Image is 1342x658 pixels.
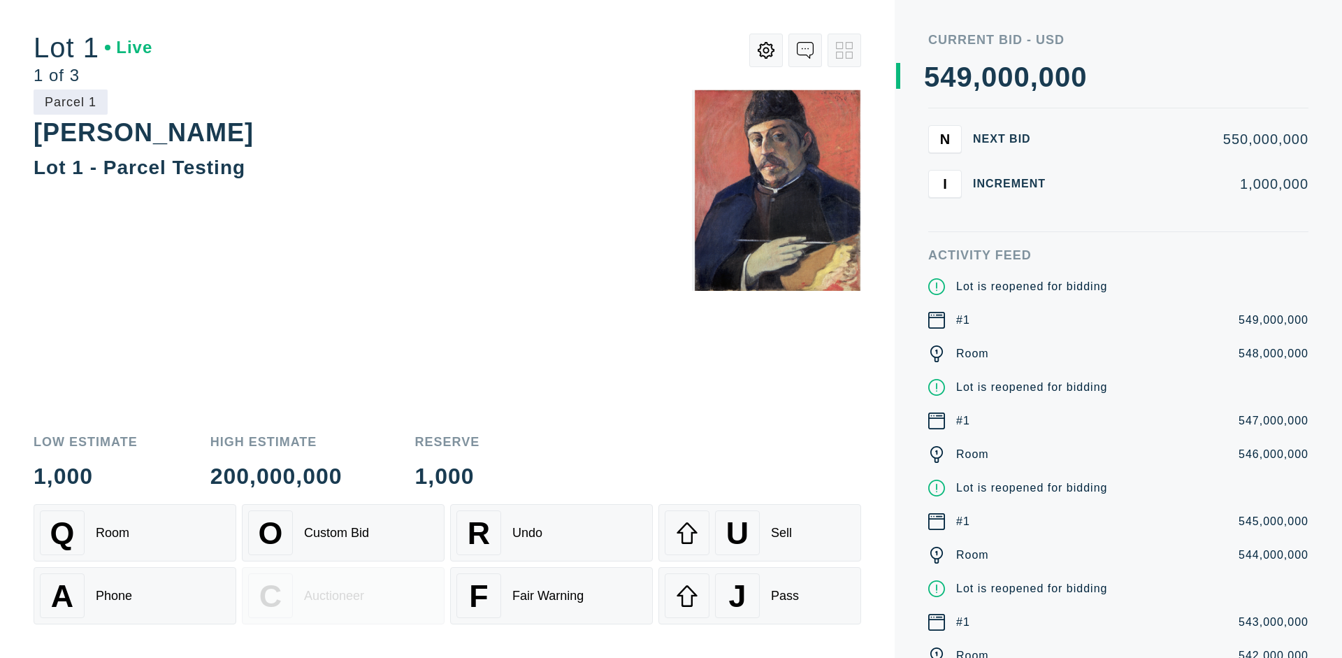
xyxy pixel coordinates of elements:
[450,567,653,624] button: FFair Warning
[34,118,254,147] div: [PERSON_NAME]
[956,480,1107,496] div: Lot is reopened for bidding
[940,131,950,147] span: N
[771,526,792,541] div: Sell
[34,465,138,487] div: 1,000
[940,63,956,91] div: 4
[50,515,75,551] span: Q
[1239,446,1308,463] div: 546,000,000
[956,413,970,429] div: #1
[956,278,1107,295] div: Lot is reopened for bidding
[1039,63,1055,91] div: 0
[956,513,970,530] div: #1
[450,504,653,562] button: RUndo
[956,580,1107,597] div: Lot is reopened for bidding
[928,249,1308,262] div: Activity Feed
[1068,132,1308,146] div: 550,000,000
[304,526,369,541] div: Custom Bid
[1239,345,1308,362] div: 548,000,000
[210,436,342,448] div: High Estimate
[956,379,1107,396] div: Lot is reopened for bidding
[928,170,962,198] button: I
[1030,63,1039,343] div: ,
[512,526,542,541] div: Undo
[105,39,152,56] div: Live
[973,178,1057,189] div: Increment
[51,578,73,614] span: A
[468,515,490,551] span: R
[1239,614,1308,631] div: 543,000,000
[956,446,989,463] div: Room
[34,90,108,115] div: Parcel 1
[34,436,138,448] div: Low Estimate
[957,63,973,91] div: 9
[34,67,152,84] div: 1 of 3
[928,125,962,153] button: N
[981,63,997,91] div: 0
[956,614,970,631] div: #1
[34,567,236,624] button: APhone
[1239,513,1308,530] div: 545,000,000
[1239,547,1308,564] div: 544,000,000
[242,504,445,562] button: OCustom Bid
[1071,63,1087,91] div: 0
[1013,63,1030,91] div: 0
[34,157,245,178] div: Lot 1 - Parcel Testing
[956,312,970,329] div: #1
[771,589,799,603] div: Pass
[658,567,861,624] button: JPass
[259,578,282,614] span: C
[1055,63,1071,91] div: 0
[96,589,132,603] div: Phone
[415,436,480,448] div: Reserve
[34,504,236,562] button: QRoom
[997,63,1013,91] div: 0
[242,567,445,624] button: CAuctioneer
[1239,312,1308,329] div: 549,000,000
[658,504,861,562] button: USell
[943,176,947,192] span: I
[924,63,940,91] div: 5
[210,465,342,487] div: 200,000,000
[956,547,989,564] div: Room
[96,526,129,541] div: Room
[956,345,989,362] div: Room
[973,63,981,343] div: ,
[928,34,1308,46] div: Current Bid - USD
[259,515,283,551] span: O
[512,589,584,603] div: Fair Warning
[1239,413,1308,429] div: 547,000,000
[1068,177,1308,191] div: 1,000,000
[415,465,480,487] div: 1,000
[728,578,746,614] span: J
[304,589,364,603] div: Auctioneer
[34,34,152,62] div: Lot 1
[726,515,749,551] span: U
[469,578,488,614] span: F
[973,134,1057,145] div: Next Bid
